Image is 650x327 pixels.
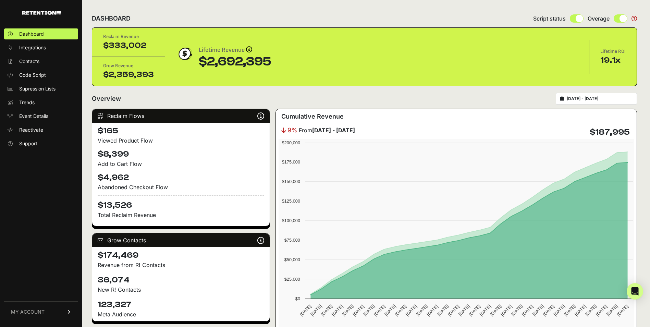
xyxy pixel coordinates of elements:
a: Supression Lists [4,83,78,94]
text: [DATE] [383,304,397,317]
text: [DATE] [415,304,428,317]
h4: $174,469 [98,250,264,261]
span: Integrations [19,44,46,51]
text: [DATE] [404,304,418,317]
div: Lifetime Revenue [199,45,271,55]
a: Event Details [4,111,78,122]
text: [DATE] [542,304,555,317]
strong: [DATE] - [DATE] [312,127,355,134]
text: [DATE] [341,304,354,317]
text: [DATE] [320,304,333,317]
span: Supression Lists [19,85,56,92]
span: Contacts [19,58,39,65]
text: [DATE] [426,304,439,317]
text: [DATE] [478,304,492,317]
text: $75,000 [284,238,300,243]
span: Dashboard [19,31,44,37]
text: $125,000 [282,198,300,204]
h4: 36,074 [98,275,264,286]
img: Retention.com [22,11,61,15]
text: [DATE] [574,304,587,317]
div: 19.1x [600,55,626,66]
a: Reactivate [4,124,78,135]
h4: $8,399 [98,149,264,160]
div: Abandoned Checkout Flow [98,183,264,191]
text: $100,000 [282,218,300,223]
text: $50,000 [284,257,300,262]
h2: DASHBOARD [92,14,131,23]
text: $200,000 [282,140,300,145]
text: [DATE] [563,304,576,317]
div: Grow Revenue [103,62,154,69]
text: $25,000 [284,277,300,282]
text: [DATE] [521,304,534,317]
a: MY ACCOUNT [4,301,78,322]
a: Dashboard [4,28,78,39]
h4: $187,995 [590,127,630,138]
text: [DATE] [457,304,471,317]
text: [DATE] [394,304,407,317]
div: Grow Contacts [92,233,270,247]
h2: Overview [92,94,121,104]
text: [DATE] [510,304,524,317]
text: [DATE] [436,304,450,317]
text: [DATE] [489,304,502,317]
text: $175,000 [282,159,300,165]
div: Reclaim Flows [92,109,270,123]
h4: 123,327 [98,299,264,310]
text: [DATE] [605,304,618,317]
text: [DATE] [552,304,566,317]
text: [DATE] [362,304,376,317]
h4: $165 [98,125,264,136]
p: Total Reclaim Revenue [98,211,264,219]
text: [DATE] [594,304,608,317]
p: New R! Contacts [98,286,264,294]
span: 9% [287,125,297,135]
text: $150,000 [282,179,300,184]
text: [DATE] [584,304,598,317]
a: Trends [4,97,78,108]
span: Reactivate [19,126,43,133]
div: $333,002 [103,40,154,51]
div: Reclaim Revenue [103,33,154,40]
text: [DATE] [531,304,544,317]
text: [DATE] [352,304,365,317]
text: [DATE] [309,304,323,317]
div: Add to Cart Flow [98,160,264,168]
h4: $4,962 [98,172,264,183]
span: From [299,126,355,134]
a: Support [4,138,78,149]
a: Contacts [4,56,78,67]
text: [DATE] [299,304,312,317]
span: Script status [533,14,566,23]
text: $0 [295,296,300,301]
h4: $13,526 [98,195,264,211]
div: Viewed Product Flow [98,136,264,145]
div: $2,359,393 [103,69,154,80]
div: Lifetime ROI [600,48,626,55]
div: Open Intercom Messenger [627,283,643,300]
div: $2,692,395 [199,55,271,69]
text: [DATE] [373,304,386,317]
text: [DATE] [447,304,460,317]
p: Revenue from R! Contacts [98,261,264,269]
img: dollar-coin-05c43ed7efb7bc0c12610022525b4bbbb207c7efeef5aecc26f025e68dcafac9.png [176,45,193,62]
h3: Cumulative Revenue [281,112,344,121]
a: Integrations [4,42,78,53]
text: [DATE] [616,304,629,317]
span: Overage [588,14,610,23]
a: Code Script [4,70,78,81]
span: Trends [19,99,35,106]
span: Event Details [19,113,48,120]
text: [DATE] [500,304,513,317]
text: [DATE] [468,304,481,317]
span: Support [19,140,37,147]
span: Code Script [19,72,46,78]
text: [DATE] [330,304,344,317]
span: MY ACCOUNT [11,308,45,315]
div: Meta Audience [98,310,264,318]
